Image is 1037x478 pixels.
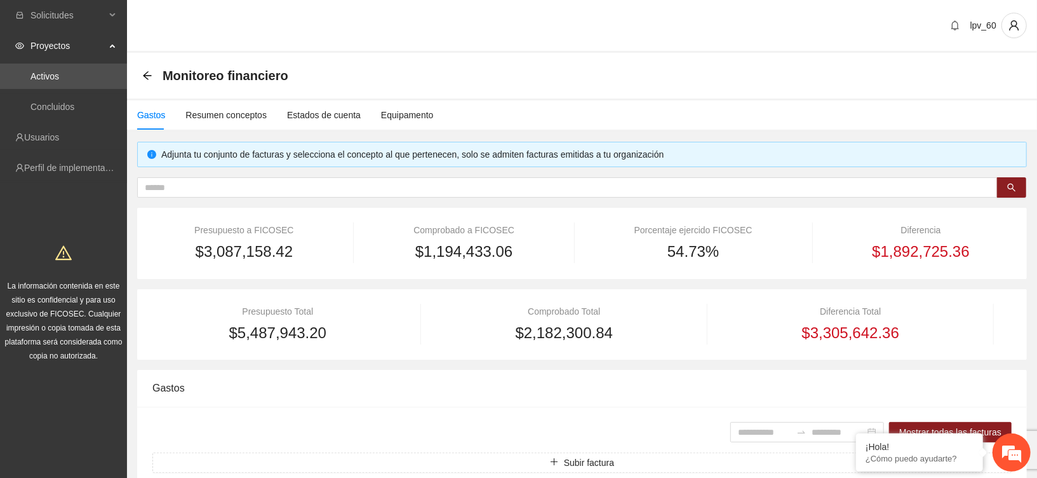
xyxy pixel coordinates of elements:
span: warning [55,245,72,261]
span: plus [550,458,559,468]
span: inbox [15,11,24,20]
button: user [1001,13,1027,38]
span: Subir factura [564,456,614,470]
div: Presupuesto a FICOSEC [152,223,336,237]
span: $5,487,943.20 [229,321,326,345]
span: $1,892,725.36 [872,240,969,264]
div: Resumen conceptos [185,108,267,122]
div: ¡Hola! [866,442,973,452]
p: ¿Cómo puedo ayudarte? [866,454,973,463]
span: swap-right [796,427,806,437]
button: search [997,177,1026,198]
span: eye [15,41,24,50]
div: Diferencia Total [725,304,976,318]
span: Mostrar todas las facturas [899,425,1001,439]
span: $2,182,300.84 [516,321,613,345]
textarea: Escriba su mensaje y pulse “Intro” [6,347,242,392]
span: $3,305,642.36 [802,321,899,345]
span: arrow-left [142,71,152,81]
button: Mostrar todas las facturas [889,422,1012,442]
div: Diferencia [830,223,1012,237]
span: info-circle [147,150,156,159]
div: Equipamento [381,108,434,122]
span: 54.73% [667,240,719,264]
span: $3,087,158.42 [196,240,293,264]
span: Proyectos [30,33,105,58]
span: bell [946,20,965,31]
span: Estamos en línea. [74,170,175,298]
div: Comprobado Total [439,304,690,318]
div: Chatee con nosotros ahora [66,65,213,81]
button: bell [945,15,965,36]
a: Perfil de implementadora [24,163,123,173]
div: Comprobado a FICOSEC [371,223,556,237]
span: search [1007,183,1016,193]
div: Estados de cuenta [287,108,361,122]
span: $1,194,433.06 [415,240,512,264]
div: Back [142,71,152,81]
div: Presupuesto Total [152,304,403,318]
span: user [1002,20,1026,31]
span: La información contenida en este sitio es confidencial y para uso exclusivo de FICOSEC. Cualquier... [5,282,123,360]
div: Gastos [152,370,1012,406]
div: Adjunta tu conjunto de facturas y selecciona el concepto al que pertenecen, solo se admiten factu... [161,147,1017,161]
a: Activos [30,71,59,81]
button: plusSubir factura [152,453,1012,473]
a: Usuarios [24,132,59,142]
span: to [796,427,806,437]
div: Minimizar ventana de chat en vivo [208,6,239,37]
div: Porcentaje ejercido FICOSEC [592,223,794,237]
span: Monitoreo financiero [163,65,288,86]
a: Concluidos [30,102,74,112]
span: Solicitudes [30,3,105,28]
span: lpv_60 [970,20,996,31]
div: Gastos [137,108,165,122]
